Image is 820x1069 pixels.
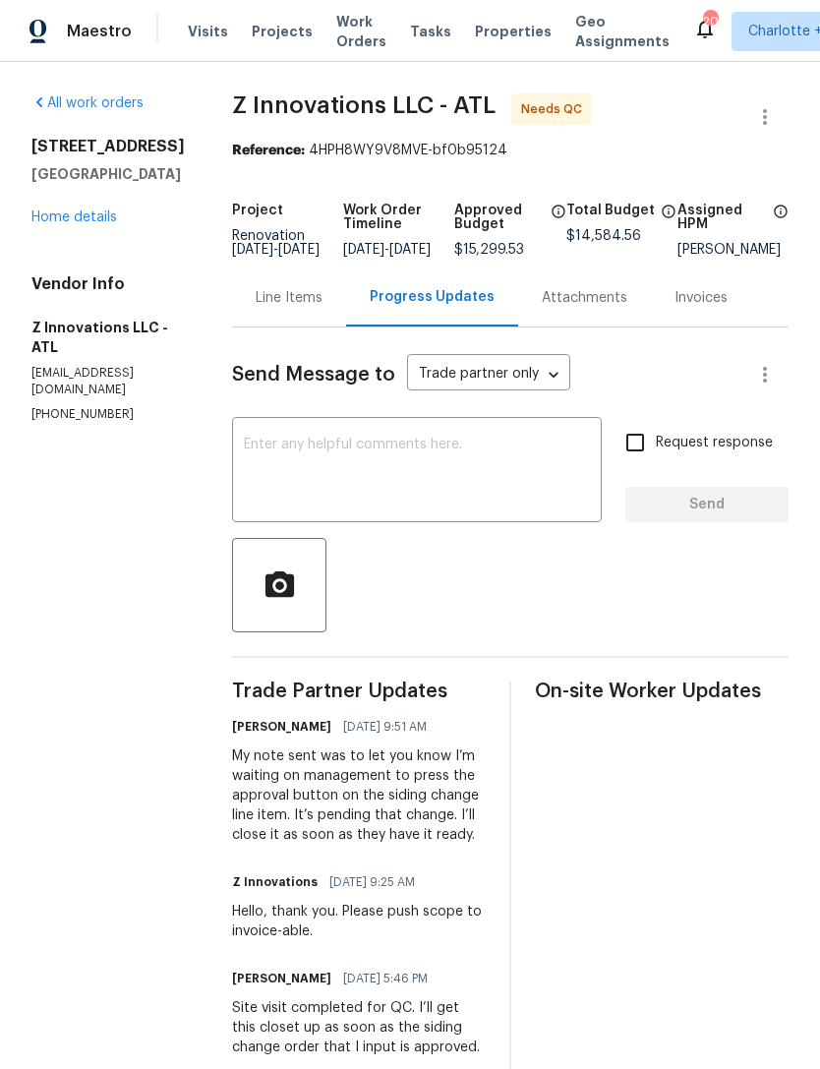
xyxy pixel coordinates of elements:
h6: Z Innovations [232,872,318,892]
span: Request response [656,433,773,453]
span: - [232,243,320,257]
div: My note sent was to let you know I’m waiting on management to press the approval button on the si... [232,746,486,845]
span: [DATE] [389,243,431,257]
span: [DATE] 9:25 AM [329,872,415,892]
div: Trade partner only [407,359,570,391]
a: Home details [31,210,117,224]
div: 209 [703,12,717,31]
div: [PERSON_NAME] [677,243,789,257]
span: On-site Worker Updates [535,682,789,701]
div: Progress Updates [370,287,495,307]
h5: Work Order Timeline [343,204,454,231]
h6: [PERSON_NAME] [232,717,331,737]
div: Line Items [256,288,322,308]
h5: Project [232,204,283,217]
span: [DATE] 5:46 PM [343,969,428,988]
span: $14,584.56 [566,229,641,243]
p: [EMAIL_ADDRESS][DOMAIN_NAME] [31,365,185,398]
span: [DATE] [343,243,384,257]
span: Tasks [410,25,451,38]
p: [PHONE_NUMBER] [31,406,185,423]
span: Renovation [232,229,320,257]
span: [DATE] [232,243,273,257]
span: [DATE] 9:51 AM [343,717,427,737]
div: Invoices [674,288,728,308]
h5: Assigned HPM [677,204,767,231]
h5: [GEOGRAPHIC_DATA] [31,164,185,184]
span: Maestro [67,22,132,41]
span: Visits [188,22,228,41]
span: Projects [252,22,313,41]
b: Reference: [232,144,305,157]
a: All work orders [31,96,144,110]
span: - [343,243,431,257]
div: Attachments [542,288,627,308]
span: Work Orders [336,12,386,51]
span: Geo Assignments [575,12,670,51]
h4: Vendor Info [31,274,185,294]
span: Trade Partner Updates [232,682,486,701]
span: The hpm assigned to this work order. [773,204,789,243]
span: Z Innovations LLC - ATL [232,93,496,117]
h2: [STREET_ADDRESS] [31,137,185,156]
h6: [PERSON_NAME] [232,969,331,988]
span: Needs QC [521,99,590,119]
h5: Approved Budget [454,204,544,231]
span: [DATE] [278,243,320,257]
div: Hello, thank you. Please push scope to invoice-able. [232,902,486,941]
div: Site visit completed for QC. I’ll get this closet up as soon as the siding change order that I in... [232,998,486,1057]
span: Send Message to [232,365,395,385]
span: The total cost of line items that have been proposed by Opendoor. This sum includes line items th... [661,204,676,229]
span: $15,299.53 [454,243,524,257]
h5: Total Budget [566,204,655,217]
h5: Z Innovations LLC - ATL [31,318,185,357]
div: 4HPH8WY9V8MVE-bf0b95124 [232,141,789,160]
span: The total cost of line items that have been approved by both Opendoor and the Trade Partner. This... [551,204,566,243]
span: Properties [475,22,552,41]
